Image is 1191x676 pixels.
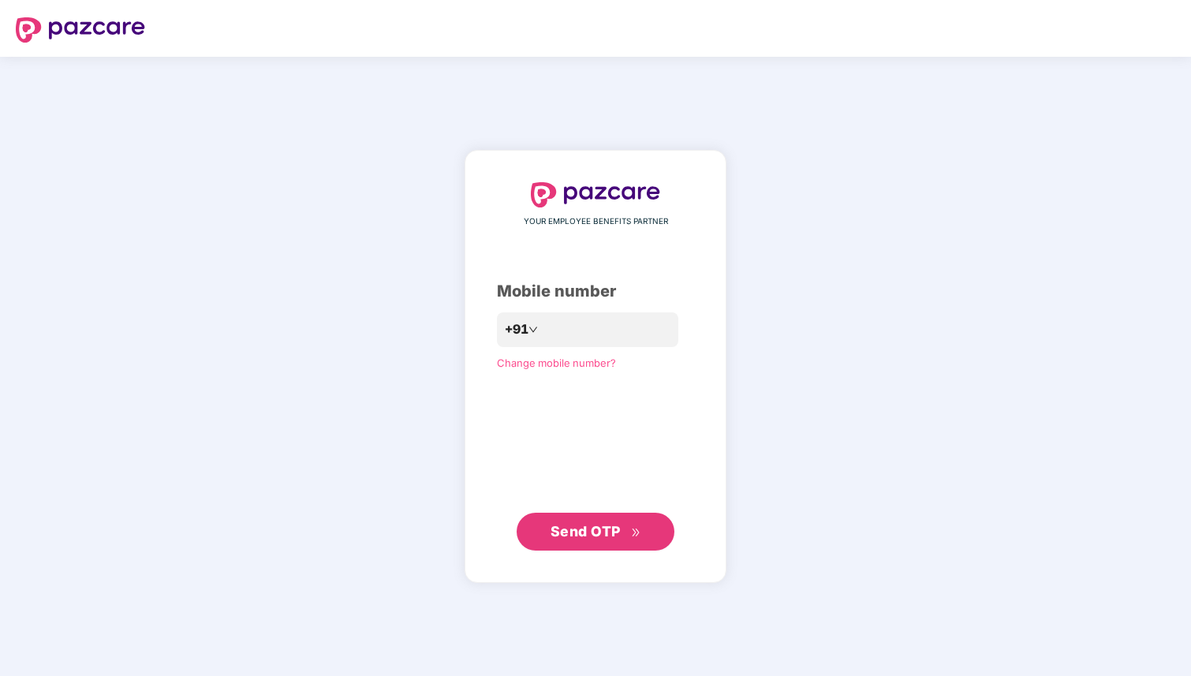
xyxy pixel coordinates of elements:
span: down [528,325,538,334]
img: logo [531,182,660,207]
img: logo [16,17,145,43]
div: Mobile number [497,279,694,304]
span: double-right [631,528,641,538]
span: +91 [505,319,528,339]
span: YOUR EMPLOYEE BENEFITS PARTNER [524,215,668,228]
a: Change mobile number? [497,357,616,369]
span: Send OTP [551,523,621,540]
button: Send OTPdouble-right [517,513,674,551]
